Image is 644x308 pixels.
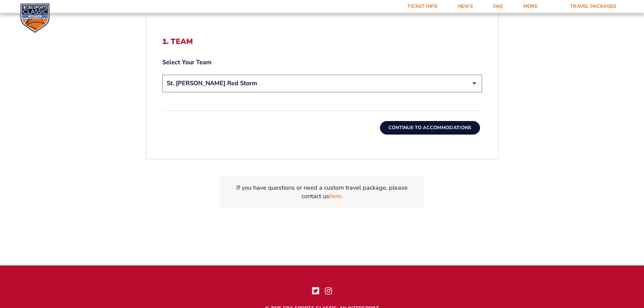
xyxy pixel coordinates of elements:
[329,192,341,200] a: here
[162,37,482,46] h2: 1. Team
[20,3,50,33] img: CBS Sports Classic
[380,121,480,135] button: Continue To Accommodations
[229,184,415,200] p: If you have questions or need a custom travel package, please contact us .
[162,58,482,67] label: Select Your Team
